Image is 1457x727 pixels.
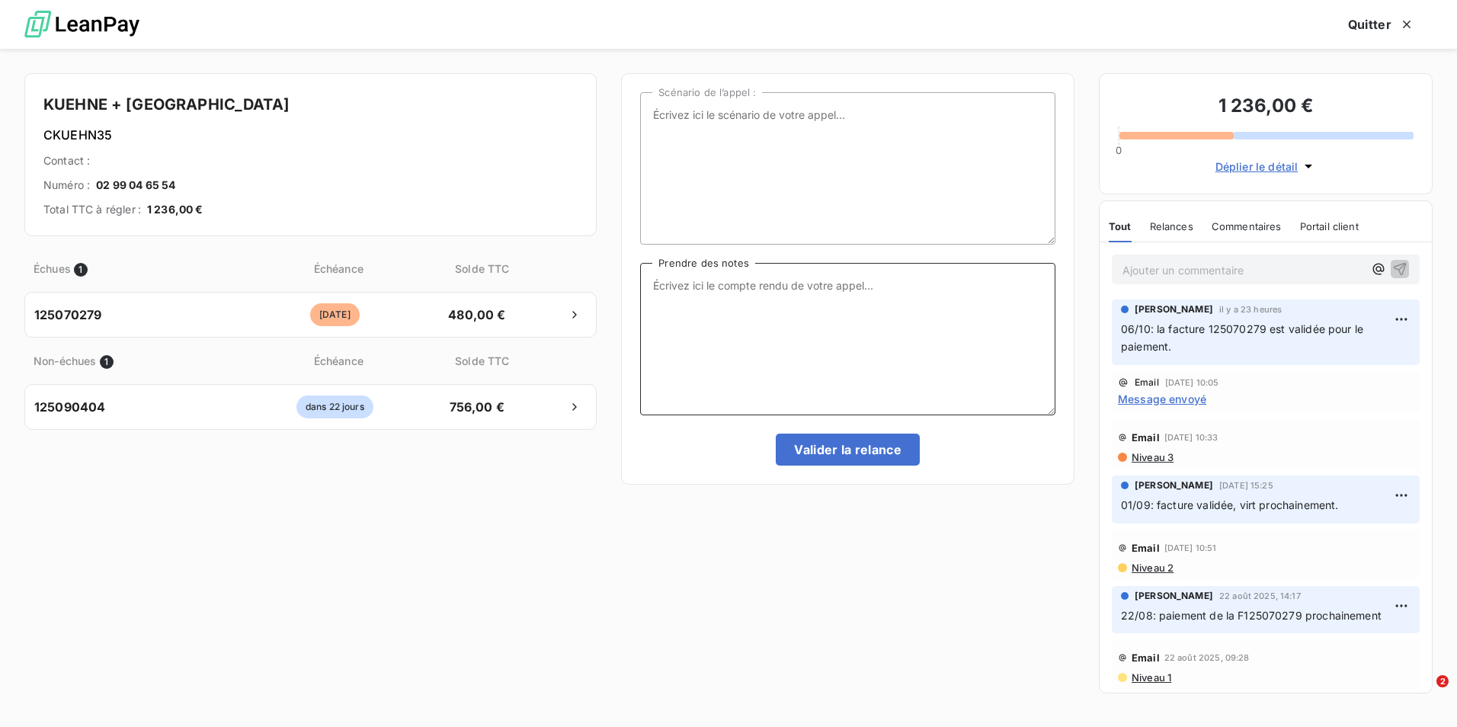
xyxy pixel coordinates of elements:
img: logo LeanPay [24,4,139,46]
span: Échéance [238,353,439,369]
span: Échéance [238,261,439,277]
span: 125070279 [34,306,101,324]
span: Portail client [1300,220,1359,232]
span: Numéro : [43,178,90,193]
span: 1 [74,263,88,277]
span: 02 99 04 65 54 [96,178,175,193]
span: 2 [1436,675,1449,687]
span: Commentaires [1212,220,1282,232]
span: [DATE] 10:51 [1164,543,1217,552]
span: Solde TTC [442,353,522,369]
span: 22 août 2025, 09:28 [1164,653,1250,662]
span: Déplier le détail [1215,159,1298,175]
span: [PERSON_NAME] [1135,303,1213,316]
span: [DATE] 10:05 [1165,378,1219,387]
span: Message envoyé [1118,391,1206,407]
span: il y a 23 heures [1219,305,1282,314]
span: 756,00 € [437,398,517,416]
span: Solde TTC [442,261,522,277]
span: 0 [1116,144,1122,156]
span: 1 [100,355,114,369]
iframe: Intercom live chat [1405,675,1442,712]
span: Tout [1109,220,1132,232]
span: Email [1135,378,1159,387]
span: Email [1132,431,1160,444]
button: Valider la relance [776,434,920,466]
span: [DATE] 10:33 [1164,433,1218,442]
h6: CKUEHN35 [43,126,578,144]
span: [DATE] [310,303,360,326]
span: Email [1132,542,1160,554]
span: Contact : [43,153,90,168]
h3: 1 236,00 € [1118,92,1414,123]
span: Niveau 1 [1130,671,1171,684]
span: [PERSON_NAME] [1135,589,1213,603]
span: Échues [34,261,71,277]
button: Déplier le détail [1211,158,1321,175]
span: 125090404 [34,398,105,416]
span: [DATE] 15:25 [1219,481,1273,490]
span: 22/08: paiement de la F125070279 prochainement [1121,609,1382,622]
span: 1 236,00 € [147,202,203,217]
span: 22 août 2025, 14:17 [1219,591,1301,600]
span: [PERSON_NAME] [1135,479,1213,492]
span: Relances [1150,220,1193,232]
span: Niveau 3 [1130,451,1174,463]
span: 06/10: la facture 125070279 est validée pour le paiement. [1121,322,1366,353]
h4: KUEHNE + [GEOGRAPHIC_DATA] [43,92,578,117]
button: Quitter [1330,8,1433,40]
span: 480,00 € [437,306,517,324]
span: 01/09: facture validée, virt prochainement. [1121,498,1338,511]
span: Non-échues [34,353,97,369]
span: Niveau 2 [1130,562,1174,574]
span: Email [1132,652,1160,664]
span: Total TTC à régler : [43,202,141,217]
span: dans 22 jours [296,396,373,418]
